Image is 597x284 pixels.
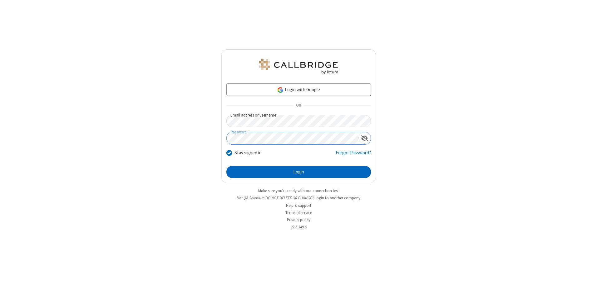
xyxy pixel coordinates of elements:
img: google-icon.png [277,87,284,93]
span: OR [294,101,303,110]
div: Show password [358,132,371,144]
a: Login with Google [226,83,371,96]
a: Help & support [286,203,311,208]
a: Make sure you're ready with our connection test [258,188,339,193]
button: Login to another company [314,195,360,201]
li: v2.6.349.6 [221,224,376,230]
button: Login [226,166,371,178]
a: Forgot Password? [336,149,371,161]
li: Not QA Selenium DO NOT DELETE OR CHANGE? [221,195,376,201]
img: QA Selenium DO NOT DELETE OR CHANGE [258,59,339,74]
input: Password [227,132,358,144]
a: Terms of service [285,210,312,215]
a: Privacy policy [287,217,310,222]
input: Email address or username [226,115,371,127]
label: Stay signed in [234,149,262,157]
